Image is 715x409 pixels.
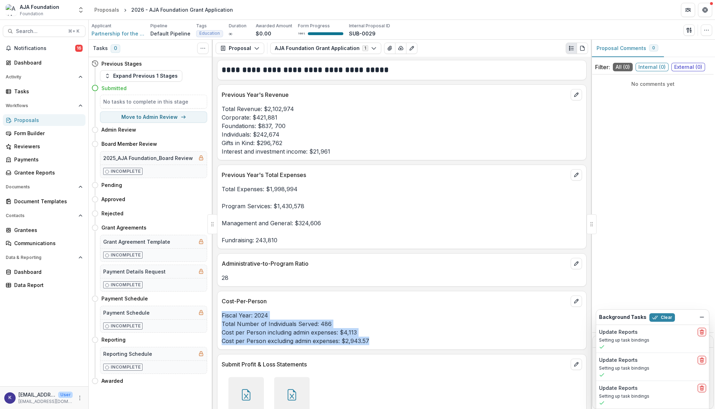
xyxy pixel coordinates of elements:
[349,23,390,29] p: Internal Proposal ID
[101,336,126,343] h4: Reporting
[199,31,220,36] span: Education
[101,60,142,67] h4: Previous Stages
[3,167,85,178] a: Grantee Reports
[92,5,122,15] a: Proposals
[3,26,85,37] button: Search...
[111,364,141,370] p: Incomplete
[698,3,712,17] button: Get Help
[103,268,166,275] h5: Payment Details Request
[14,281,80,289] div: Data Report
[6,74,76,79] span: Activity
[571,258,582,269] button: edit
[229,23,246,29] p: Duration
[671,63,705,71] span: External ( 0 )
[599,337,706,343] p: Setting up task bindings
[101,126,136,133] h4: Admin Review
[197,43,209,54] button: Toggle View Cancelled Tasks
[3,181,85,193] button: Open Documents
[101,195,125,203] h4: Approved
[698,328,706,336] button: delete
[599,393,706,399] p: Setting up task bindings
[14,143,80,150] div: Reviewers
[20,11,43,17] span: Foundation
[14,45,75,51] span: Notifications
[256,23,292,29] p: Awarded Amount
[698,313,706,321] button: Dismiss
[6,184,76,189] span: Documents
[100,70,182,82] button: Expand Previous 1 Stages
[3,224,85,236] a: Grantees
[222,273,582,282] p: 28
[14,198,80,205] div: Document Templates
[100,111,207,123] button: Move to Admin Review
[599,314,647,320] h2: Background Tasks
[256,30,271,37] p: $0.00
[76,3,86,17] button: Open entity switcher
[101,84,127,92] h4: Submitted
[566,43,577,54] button: Plaintext view
[698,356,706,364] button: delete
[103,98,204,105] h5: No tasks to complete in this stage
[636,63,669,71] span: Internal ( 0 )
[3,266,85,278] a: Dashboard
[406,43,417,54] button: Edit as form
[649,313,675,322] button: Clear
[3,140,85,152] a: Reviewers
[3,154,85,165] a: Payments
[3,127,85,139] a: Form Builder
[222,90,568,99] p: Previous Year's Revenue
[103,309,150,316] h5: Payment Schedule
[14,59,80,66] div: Dashboard
[111,168,141,175] p: Incomplete
[92,23,111,29] p: Applicant
[613,63,633,71] span: All ( 0 )
[3,114,85,126] a: Proposals
[222,185,582,244] p: Total Expenses: $1,998,994 Program Services: $1,430,578 Management and General: $324,606 Fundrais...
[6,213,76,218] span: Contacts
[599,385,638,391] h2: Update Reports
[577,43,588,54] button: PDF view
[652,45,655,50] span: 0
[101,224,146,231] h4: Grant Agreements
[131,6,233,13] div: 2026 - AJA Foundation Grant Application
[599,357,638,363] h2: Update Reports
[150,30,190,37] p: Default Pipeline
[595,80,711,88] p: No comments yet
[3,57,85,68] a: Dashboard
[14,129,80,137] div: Form Builder
[67,27,81,35] div: ⌘ + K
[3,43,85,54] button: Notifications16
[14,156,80,163] div: Payments
[298,31,305,36] p: 100 %
[101,210,123,217] h4: Rejected
[14,88,80,95] div: Tasks
[3,71,85,83] button: Open Activity
[599,365,706,371] p: Setting up task bindings
[101,181,122,189] h4: Pending
[101,140,157,148] h4: Board Member Review
[14,268,80,276] div: Dashboard
[18,391,55,398] p: [EMAIL_ADDRESS][DOMAIN_NAME]
[150,23,167,29] p: Pipeline
[571,359,582,370] button: edit
[111,323,141,329] p: Incomplete
[14,116,80,124] div: Proposals
[76,394,84,402] button: More
[3,85,85,97] a: Tasks
[222,259,568,268] p: Administrative-to-Program Ratio
[16,28,64,34] span: Search...
[94,6,119,13] div: Proposals
[3,100,85,111] button: Open Workflows
[103,238,170,245] h5: Grant Agreement Template
[14,226,80,234] div: Grantees
[3,195,85,207] a: Document Templates
[111,282,141,288] p: Incomplete
[92,5,236,15] nav: breadcrumb
[595,63,610,71] p: Filter:
[591,40,664,57] button: Proposal Comments
[222,311,582,345] p: Fiscal Year: 2024 Total Number of Individuals Served: 486 Cost per Person including admin expense...
[111,44,120,53] span: 0
[18,398,73,405] p: [EMAIL_ADDRESS][DOMAIN_NAME]
[111,252,141,258] p: Incomplete
[270,43,381,54] button: AJA Foundation Grant Application1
